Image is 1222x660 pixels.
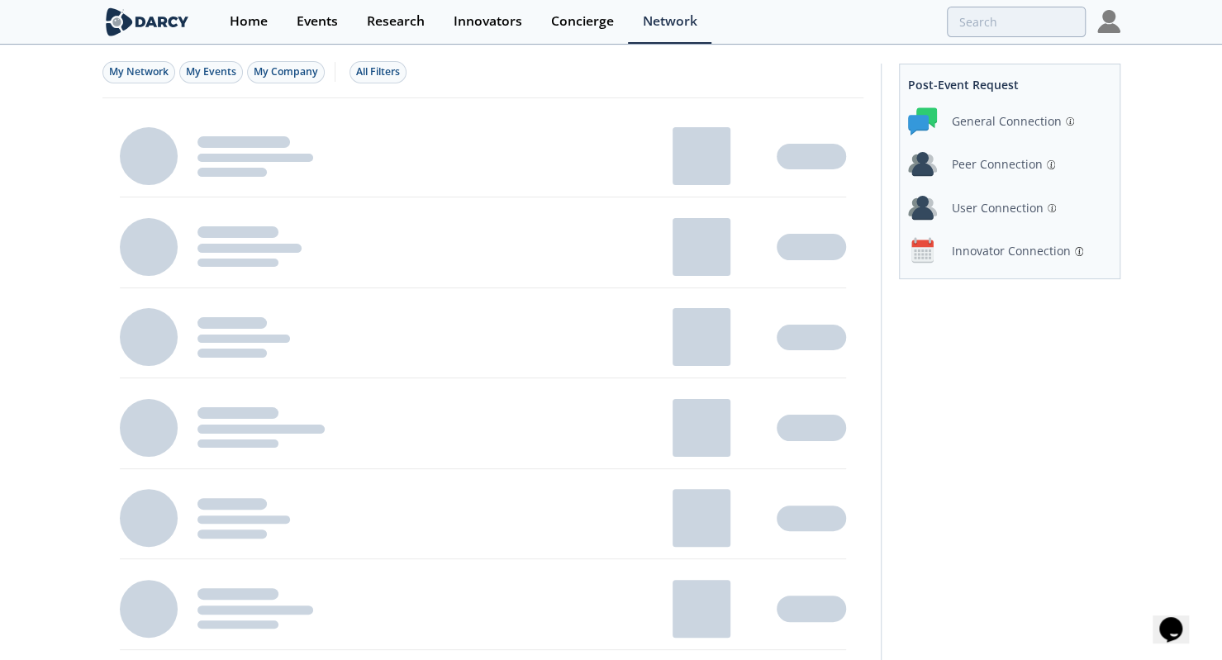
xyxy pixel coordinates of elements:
[1153,594,1205,643] iframe: chat widget
[102,7,193,36] img: logo-wide.svg
[186,64,236,78] span: My Events
[947,7,1086,37] input: Advanced Search
[247,61,325,83] button: My Company
[952,242,1071,259] div: Innovator Connection
[1097,10,1120,33] img: Profile
[1066,117,1075,126] img: information.svg
[1048,204,1057,213] img: information.svg
[908,70,1110,99] div: Post-Event Request
[254,64,318,78] span: My Company
[356,64,400,79] div: All Filters
[109,64,169,78] span: My Network
[179,61,243,83] button: My Events
[102,61,175,83] button: My Network
[643,15,697,28] div: Network
[551,15,614,28] div: Concierge
[952,112,1062,130] div: General Connection
[454,15,522,28] div: Innovators
[230,15,268,28] div: Home
[297,15,338,28] div: Events
[367,15,425,28] div: Research
[349,61,407,83] button: All Filters
[952,155,1043,173] div: Peer Connection
[952,199,1044,216] div: User Connection
[1047,160,1056,169] img: information.svg
[1075,247,1084,256] img: information.svg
